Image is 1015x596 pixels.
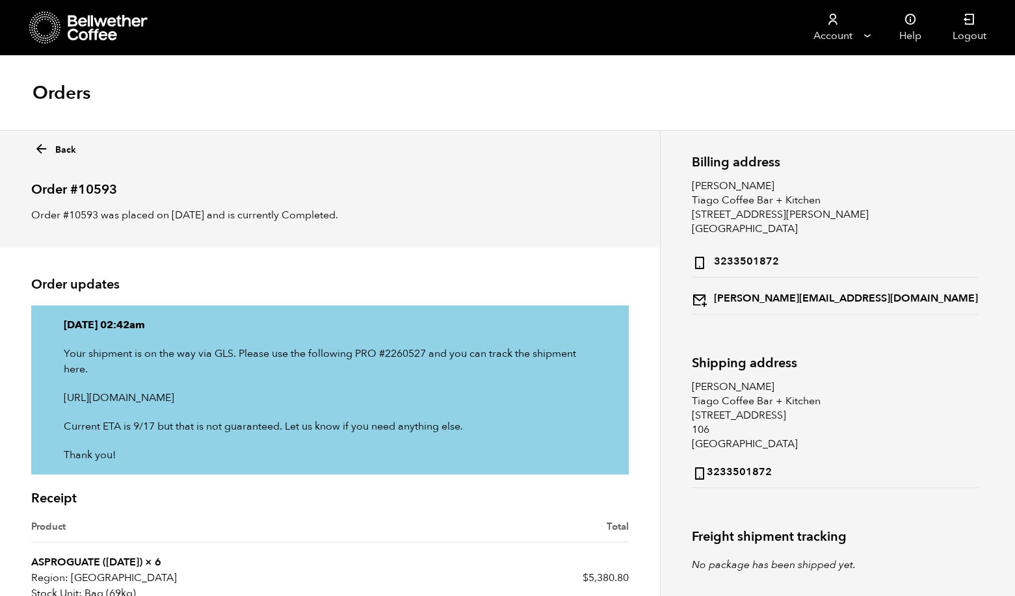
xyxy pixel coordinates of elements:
[64,391,174,405] a: [URL][DOMAIN_NAME]
[31,277,629,292] h2: Order updates
[64,419,596,434] p: Current ETA is 9/17 but that is not guaranteed. Let us know if you need anything else.
[692,462,772,481] strong: 3233501872
[64,317,596,333] p: [DATE] 02:42am
[31,555,142,569] a: ASPROGUATE ([DATE])
[583,571,588,585] span: $
[64,346,596,377] p: Your shipment is on the way via GLS. Please use the following PRO #2260527 and you can track the ...
[31,207,629,223] p: Order #10593 was placed on [DATE] and is currently Completed.
[583,571,629,585] bdi: 5,380.80
[692,380,978,488] address: [PERSON_NAME] Tiago Coffee Bar + Kitchen [STREET_ADDRESS] 106 [GEOGRAPHIC_DATA]
[31,491,629,506] h2: Receipt
[692,289,978,307] strong: [PERSON_NAME][EMAIL_ADDRESS][DOMAIN_NAME]
[31,570,330,586] p: [GEOGRAPHIC_DATA]
[692,356,978,370] h2: Shipping address
[330,519,628,543] th: Total
[692,252,779,270] strong: 3233501872
[692,558,856,572] i: No package has been shipped yet.
[31,570,68,586] strong: Region:
[33,81,90,105] h1: Orders
[145,555,161,569] strong: × 6
[34,138,76,157] a: Back
[31,171,629,198] h2: Order #10593
[692,179,978,315] address: [PERSON_NAME] Tiago Coffee Bar + Kitchen [STREET_ADDRESS][PERSON_NAME] [GEOGRAPHIC_DATA]
[31,519,330,543] th: Product
[64,447,596,463] p: Thank you!
[692,155,978,170] h2: Billing address
[692,529,984,544] h2: Freight shipment tracking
